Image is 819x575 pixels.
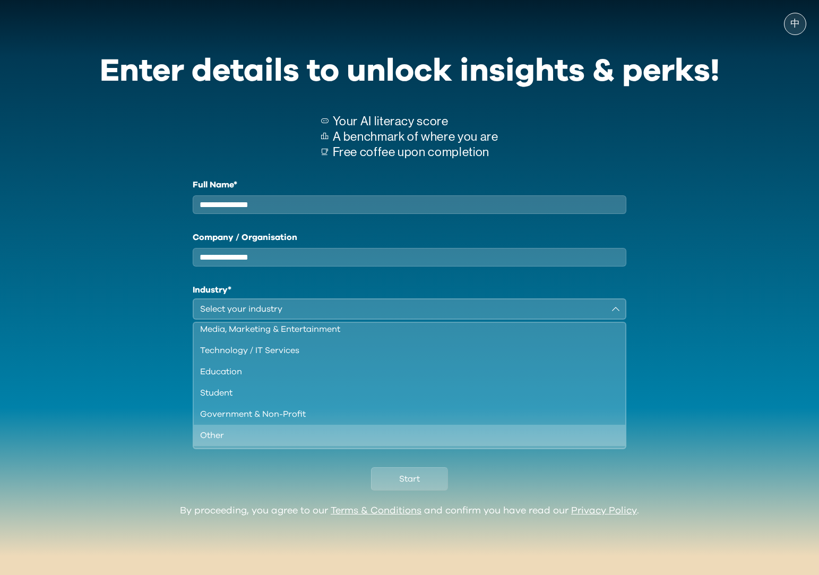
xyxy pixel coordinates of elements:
h1: Industry* [193,284,627,296]
ul: Select your industry [193,322,627,449]
span: 中 [790,19,800,29]
span: Start [399,473,420,485]
p: Free coffee upon completion [333,144,498,160]
div: Select your industry [200,303,605,315]
div: Education [200,365,607,378]
label: Full Name* [193,178,627,191]
label: Company / Organisation [193,231,627,244]
div: Media, Marketing & Entertainment [200,323,607,336]
div: Government & Non-Profit [200,408,607,420]
div: By proceeding, you agree to our and confirm you have read our . [180,505,639,517]
div: Enter details to unlock insights & perks! [100,46,720,97]
button: Start [371,467,448,491]
p: A benchmark of where you are [333,129,498,144]
a: Terms & Conditions [331,506,421,516]
p: Your AI literacy score [333,114,498,129]
div: Technology / IT Services [200,344,607,357]
div: Student [200,387,607,399]
a: Privacy Policy [571,506,637,516]
div: Other [200,429,607,442]
button: Select your industry [193,298,627,320]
